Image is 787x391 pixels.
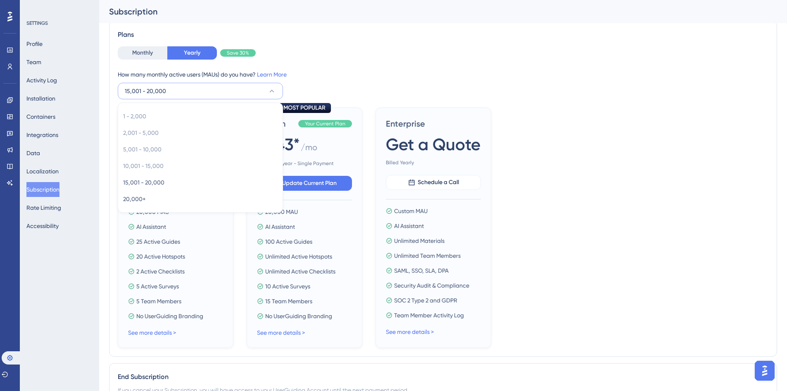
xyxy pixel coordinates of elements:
[123,128,159,138] span: 2,001 - 5,000
[257,160,352,167] span: One year - Single Payment
[123,108,278,125] button: 1 - 2,000
[136,252,185,261] span: 20 Active Hotspots
[26,55,41,70] button: Team
[282,178,337,188] span: Update Current Plan
[394,295,457,305] span: SOC 2 Type 2 and GDPR
[123,141,278,158] button: 5,001 - 10,000
[26,20,93,26] div: SETTINGS
[265,311,332,321] span: No UserGuiding Branding
[136,266,185,276] span: 2 Active Checklists
[386,133,480,156] span: Get a Quote
[118,70,768,79] div: How many monthly active users (MAUs) do you have?
[136,237,180,247] span: 25 Active Guides
[394,236,445,246] span: Unlimited Materials
[123,158,278,174] button: 10,001 - 15,000
[257,71,287,78] a: Learn More
[26,164,59,179] button: Localization
[118,46,167,60] button: Monthly
[167,46,217,60] button: Yearly
[257,329,305,336] a: See more details >
[125,86,166,96] span: 15,001 - 20,000
[752,358,777,383] iframe: UserGuiding AI Assistant Launcher
[26,218,59,233] button: Accessibility
[394,251,461,261] span: Unlimited Team Members
[128,329,176,336] a: See more details >
[118,372,768,382] div: End Subscription
[386,118,481,130] span: Enterprise
[265,222,295,232] span: AI Assistant
[123,111,146,121] span: 1 - 2,000
[278,103,331,113] div: MOST POPULAR
[26,73,57,88] button: Activity Log
[26,200,61,215] button: Rate Limiting
[123,191,278,207] button: 20,000+
[386,175,481,190] button: Schedule a Call
[386,159,481,166] span: Billed Yearly
[118,83,283,99] button: 15,001 - 20,000
[257,176,352,191] button: Update Current Plan
[109,6,756,17] div: Subscription
[394,310,464,320] span: Team Member Activity Log
[123,174,278,191] button: 15,001 - 20,000
[26,182,59,197] button: Subscription
[123,144,162,154] span: 5,001 - 10,000
[305,120,345,127] span: Your Current Plan
[265,237,312,247] span: 100 Active Guides
[265,281,310,291] span: 10 Active Surveys
[26,146,40,161] button: Data
[265,252,332,261] span: Unlimited Active Hotspots
[227,50,249,56] span: Save 30%
[136,281,179,291] span: 5 Active Surveys
[118,30,768,40] div: Plans
[394,281,469,290] span: Security Audit & Compliance
[418,178,459,187] span: Schedule a Call
[26,109,55,124] button: Containers
[386,329,434,335] a: See more details >
[26,36,43,51] button: Profile
[265,266,335,276] span: Unlimited Active Checklists
[26,127,58,142] button: Integrations
[394,221,424,231] span: AI Assistant
[136,296,181,306] span: 5 Team Members
[123,125,278,141] button: 2,001 - 5,000
[123,161,164,171] span: 10,001 - 15,000
[394,266,449,276] span: SAML, SSO, SLA, DPA
[123,194,146,204] span: 20,000+
[136,222,166,232] span: AI Assistant
[123,178,164,187] span: 15,001 - 20,000
[394,206,428,216] span: Custom MAU
[136,311,203,321] span: No UserGuiding Branding
[301,142,317,157] span: / mo
[26,91,55,106] button: Installation
[265,296,312,306] span: 15 Team Members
